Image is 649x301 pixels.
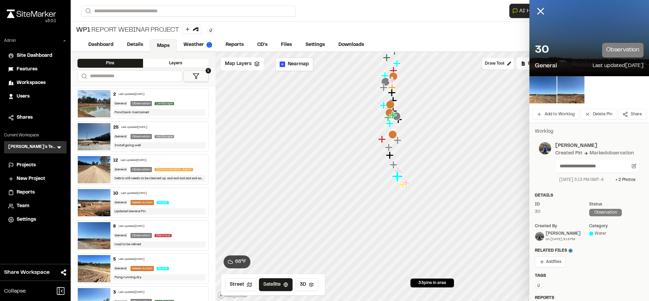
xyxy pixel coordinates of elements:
div: Map marker [394,166,403,175]
span: Share Workspace [4,268,50,277]
button: Delete Pin [580,109,617,120]
div: Observation [130,167,152,172]
div: Map marker [392,170,404,183]
div: General [113,200,128,205]
a: Settings [299,38,332,51]
div: Map marker [381,71,390,80]
span: Nearmap [288,61,309,68]
div: Map marker [389,72,398,81]
div: Map marker [402,179,411,187]
div: Needs Action [130,200,154,205]
a: Weather [177,38,219,51]
button: Satellite [259,278,293,291]
img: file [78,222,110,249]
div: Details [535,193,644,199]
span: WP1 [76,25,90,35]
p: Admin [4,38,16,44]
div: Map marker [389,111,398,120]
a: Team [8,202,63,210]
div: General [113,167,128,172]
div: Map marker [386,104,395,113]
div: Created by [535,223,589,229]
div: road to be relined [113,241,206,248]
a: Details [120,38,150,51]
img: file [78,156,110,183]
span: Team [17,202,29,210]
a: Settings [8,216,63,223]
div: observation [589,209,622,216]
div: Map marker [380,83,388,92]
span: Collapse [4,287,26,295]
span: 66 ° F [235,258,246,266]
div: 25 [113,124,119,131]
button: Street [225,278,256,291]
span: Related Files [535,248,573,254]
div: Map marker [389,66,398,75]
a: Maps [150,39,177,52]
div: Map marker [388,83,397,92]
img: file [78,255,110,282]
div: Last updated [DATE] [121,158,146,163]
div: 8 [113,223,116,230]
div: Last updated [DATE] [119,224,144,229]
div: Observation [130,233,152,238]
div: Oh geez...please don't... [7,18,56,24]
div: General [113,233,128,238]
div: + 2 Photo s [615,177,635,183]
div: Last updated [DATE] [121,126,147,130]
p: Worklog [535,128,644,135]
div: Map marker [388,77,397,85]
div: Map marker [385,143,393,152]
div: Pong running dry [113,274,206,281]
div: Map marker [394,115,403,124]
span: Water [157,201,169,204]
div: Map marker [378,135,387,144]
div: Map marker [386,151,394,160]
div: Map marker [389,107,398,116]
a: Mapbox logo [217,291,247,299]
span: Reports [17,189,35,196]
span: 1 [206,68,211,73]
p: General [535,62,557,71]
span: Export Pins [528,61,550,67]
h3: [PERSON_NAME]'s Test [8,144,56,151]
div: 30 [535,209,589,215]
div: 2 [113,91,116,98]
button: Open AI Assistant [509,4,541,18]
div: Pins [77,59,143,68]
div: Map marker [389,161,398,169]
button: Add to Worklog [532,109,579,120]
button: Share [618,109,646,120]
button: 66°F [224,255,250,268]
div: Created Pin [555,150,582,157]
div: Map marker [393,136,402,145]
span: Hardscape [155,135,174,138]
div: ID [535,201,589,207]
div: General [113,101,128,106]
img: Nearmap [280,62,285,67]
div: General [113,266,128,271]
button: Addfiles [535,256,566,267]
span: Map Layers [225,60,251,68]
span: Communication, Alarm [155,168,193,171]
div: Observation [130,101,152,106]
a: Workspaces [8,79,63,87]
div: Map marker [386,100,394,109]
div: Map marker [388,130,397,139]
div: Map marker [389,96,398,105]
div: Map marker [383,53,391,62]
div: Layers [143,59,209,68]
span: Site Dashboard [17,52,52,60]
div: 10 [113,190,118,197]
div: Report Webinar Project [76,24,201,36]
span: AI Help [519,7,538,15]
span: Electrical [155,234,172,237]
button: 3D [295,278,318,291]
span: Shares [17,114,33,121]
div: 5 [113,256,116,263]
img: file [78,189,110,216]
div: on [DATE] 3:13 PM [546,237,580,242]
div: Last updated [DATE] [119,257,144,262]
div: Status [589,201,644,207]
div: Reports [535,295,644,301]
